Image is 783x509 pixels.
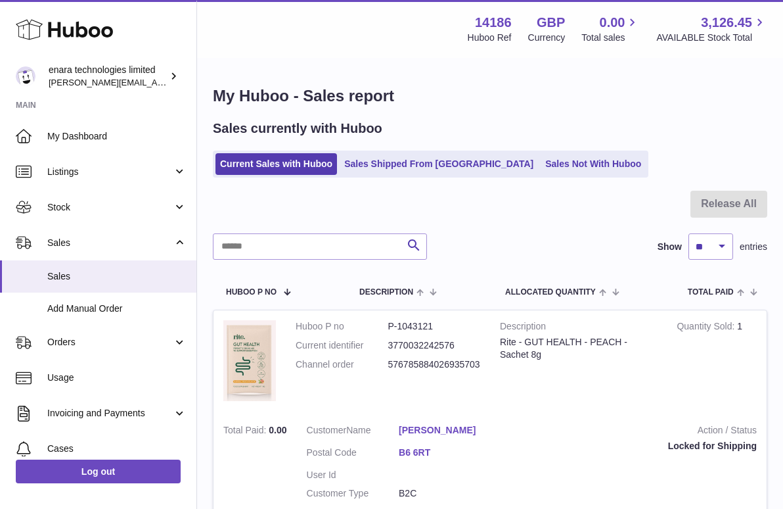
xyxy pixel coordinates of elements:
[47,443,187,455] span: Cases
[223,320,276,401] img: 1746024061.jpeg
[677,321,737,335] strong: Quantity Sold
[740,241,767,253] span: entries
[468,32,512,44] div: Huboo Ref
[269,425,286,435] span: 0.00
[47,270,187,283] span: Sales
[656,32,767,44] span: AVAILABLE Stock Total
[388,358,481,371] dd: 576785884026935703
[399,487,491,500] dd: B2C
[600,14,625,32] span: 0.00
[16,460,181,483] a: Log out
[47,407,173,420] span: Invoicing and Payments
[340,153,538,175] a: Sales Shipped From [GEOGRAPHIC_DATA]
[213,85,767,107] h1: My Huboo - Sales report
[307,424,399,440] dt: Name
[307,487,399,500] dt: Customer Type
[49,77,263,87] span: [PERSON_NAME][EMAIL_ADDRESS][DOMAIN_NAME]
[475,14,512,32] strong: 14186
[213,120,382,137] h2: Sales currently with Huboo
[47,166,173,178] span: Listings
[667,310,767,414] td: 1
[581,14,640,44] a: 0.00 Total sales
[511,440,757,452] div: Locked for Shipping
[47,303,187,315] span: Add Manual Order
[47,201,173,214] span: Stock
[296,320,388,333] dt: Huboo P no
[47,372,187,384] span: Usage
[528,32,566,44] div: Currency
[296,358,388,371] dt: Channel order
[541,153,646,175] a: Sales Not With Huboo
[47,130,187,143] span: My Dashboard
[399,424,491,437] a: [PERSON_NAME]
[399,447,491,459] a: B6 6RT
[307,425,347,435] span: Customer
[505,288,596,297] span: ALLOCATED Quantity
[47,336,173,349] span: Orders
[701,14,752,32] span: 3,126.45
[688,288,734,297] span: Total paid
[500,320,657,336] strong: Description
[215,153,337,175] a: Current Sales with Huboo
[307,469,399,481] dt: User Id
[388,320,481,333] dd: P-1043121
[47,237,173,249] span: Sales
[537,14,565,32] strong: GBP
[658,241,682,253] label: Show
[49,64,167,89] div: enara technologies limited
[511,424,757,440] strong: Action / Status
[16,66,35,86] img: Dee@enara.co
[500,336,657,361] div: Rite - GUT HEALTH - PEACH - Sachet 8g
[307,447,399,462] dt: Postal Code
[359,288,413,297] span: Description
[226,288,277,297] span: Huboo P no
[296,339,388,352] dt: Current identifier
[388,339,481,352] dd: 3770032242576
[581,32,640,44] span: Total sales
[223,425,269,439] strong: Total Paid
[656,14,767,44] a: 3,126.45 AVAILABLE Stock Total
